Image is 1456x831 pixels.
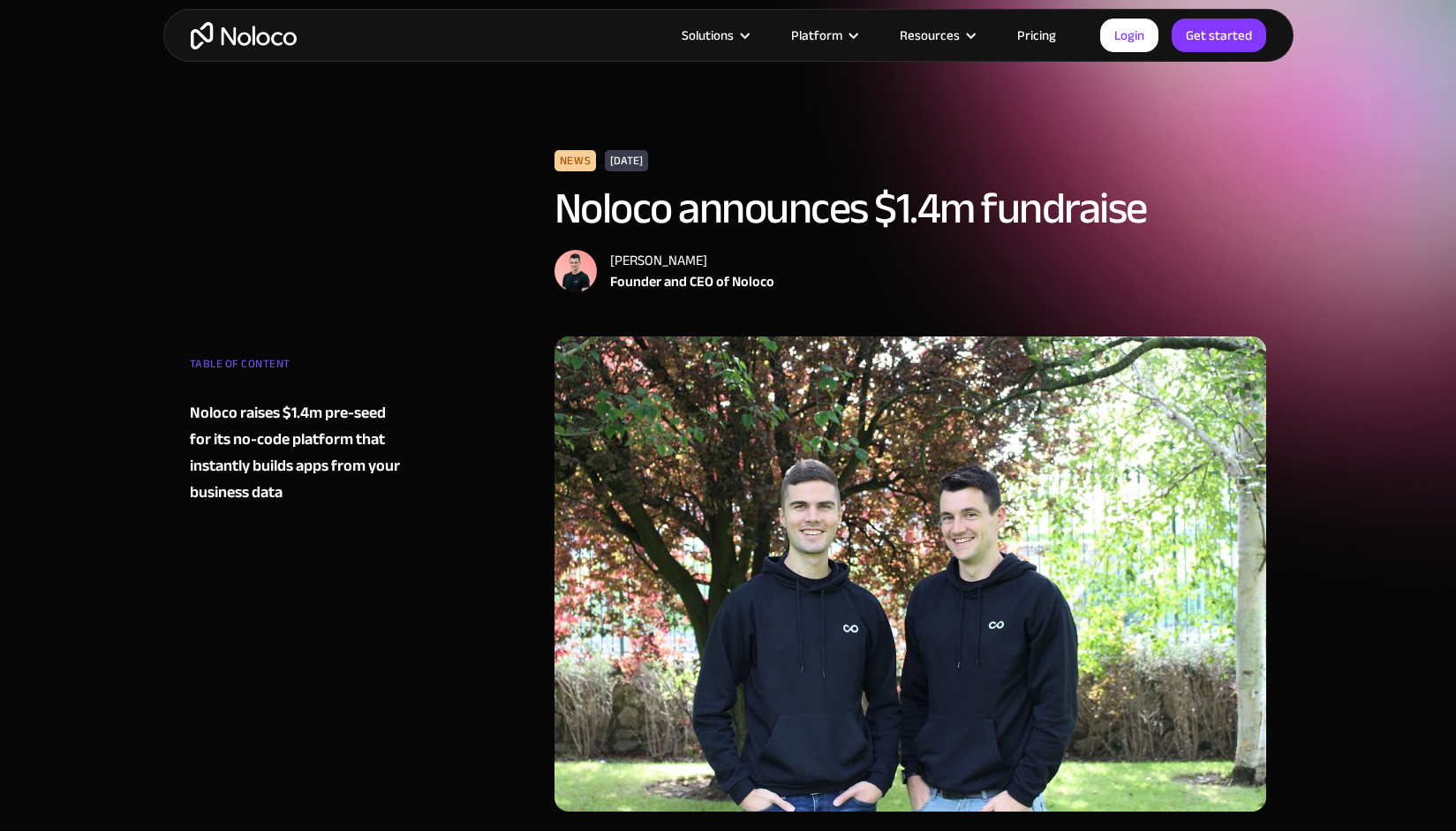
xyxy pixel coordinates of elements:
a: Get started [1172,19,1266,52]
div: Resources [900,24,960,47]
div: [DATE] [605,150,648,171]
div: Solutions [682,24,734,47]
div: Founder and CEO of Noloco [610,271,774,292]
a: Pricing [995,24,1078,47]
div: Solutions [660,24,769,47]
h1: Noloco announces $1.4m fundraise [554,185,1267,232]
div: TABLE OF CONTENT [190,351,404,386]
div: [PERSON_NAME] [610,250,774,271]
a: home [191,22,297,49]
div: News [554,150,597,171]
div: Resources [878,24,995,47]
div: Platform [791,24,842,47]
a: Login [1100,19,1158,52]
div: Platform [769,24,878,47]
a: Noloco raises $1.4m pre-seed for its no-code platform that instantly builds apps from your busine... [190,400,404,506]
